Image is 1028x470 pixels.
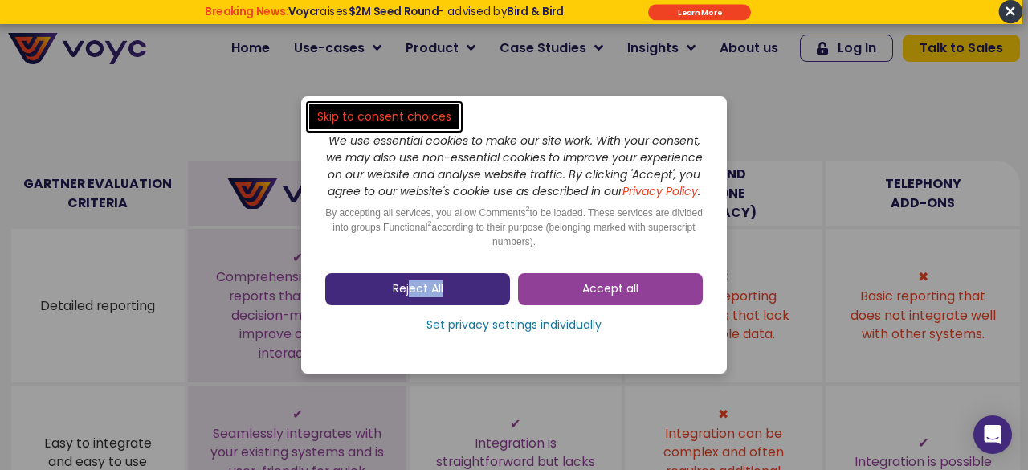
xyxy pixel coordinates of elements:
[582,281,638,297] span: Accept all
[325,207,703,247] span: By accepting all services, you allow Comments to be loaded. These services are divided into group...
[427,219,431,227] sup: 2
[325,273,510,305] a: Reject All
[526,205,530,213] sup: 2
[393,281,443,297] span: Reject All
[326,133,703,199] i: We use essential cookies to make our site work. With your consent, we may also use non-essential ...
[622,183,698,199] a: Privacy Policy
[325,313,703,337] a: Set privacy settings individually
[518,273,703,305] a: Accept all
[426,317,602,333] span: Set privacy settings individually
[309,104,459,129] a: Skip to consent choices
